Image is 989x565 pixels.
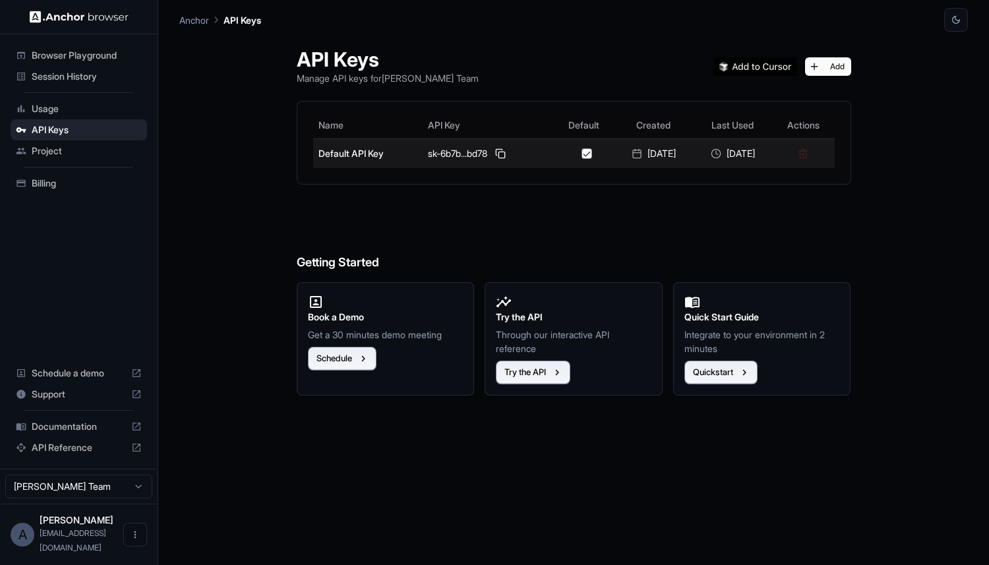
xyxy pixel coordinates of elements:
[308,310,464,324] h2: Book a Demo
[224,13,261,27] p: API Keys
[297,200,851,272] h6: Getting Started
[297,47,479,71] h1: API Keys
[496,328,651,355] p: Through our interactive API reference
[11,363,147,384] div: Schedule a demo
[693,112,772,138] th: Last Used
[297,71,479,85] p: Manage API keys for [PERSON_NAME] Team
[714,57,797,76] img: Add anchorbrowser MCP server to Cursor
[30,11,129,23] img: Anchor Logo
[11,98,147,119] div: Usage
[32,144,142,158] span: Project
[32,420,126,433] span: Documentation
[32,441,126,454] span: API Reference
[428,146,549,162] div: sk-6b7b...bd78
[32,102,142,115] span: Usage
[308,328,464,342] p: Get a 30 minutes demo meeting
[32,177,142,190] span: Billing
[40,528,106,552] span: amir@sodelia.ca
[619,147,688,160] div: [DATE]
[11,140,147,162] div: Project
[313,112,423,138] th: Name
[493,146,508,162] button: Copy API key
[11,384,147,405] div: Support
[684,328,840,355] p: Integrate to your environment in 2 minutes
[32,70,142,83] span: Session History
[32,367,126,380] span: Schedule a demo
[179,13,261,27] nav: breadcrumb
[32,388,126,401] span: Support
[123,523,147,547] button: Open menu
[423,112,554,138] th: API Key
[11,437,147,458] div: API Reference
[32,49,142,62] span: Browser Playground
[496,310,651,324] h2: Try the API
[32,123,142,136] span: API Keys
[698,147,767,160] div: [DATE]
[772,112,834,138] th: Actions
[313,138,423,168] td: Default API Key
[11,45,147,66] div: Browser Playground
[496,361,570,384] button: Try the API
[179,13,209,27] p: Anchor
[11,66,147,87] div: Session History
[684,361,758,384] button: Quickstart
[684,310,840,324] h2: Quick Start Guide
[11,173,147,194] div: Billing
[308,347,376,371] button: Schedule
[554,112,614,138] th: Default
[11,119,147,140] div: API Keys
[614,112,693,138] th: Created
[11,523,34,547] div: A
[805,57,851,76] button: Add
[40,514,113,525] span: Amir Ahangari
[11,416,147,437] div: Documentation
